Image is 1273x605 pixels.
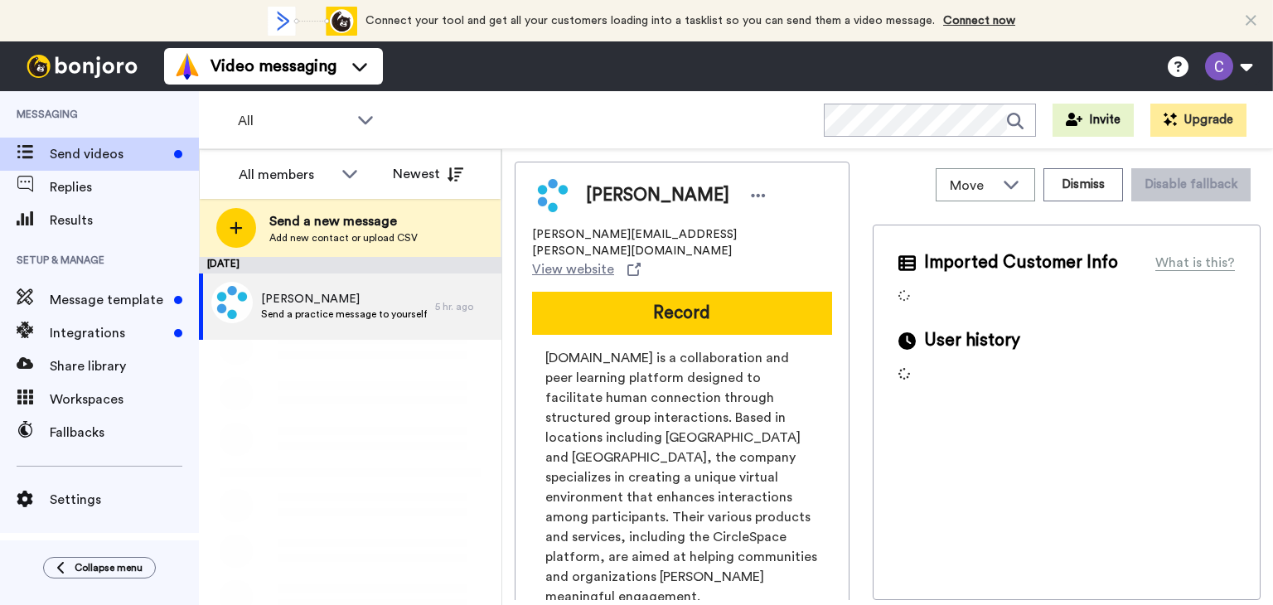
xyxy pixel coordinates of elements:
[950,176,995,196] span: Move
[50,144,167,164] span: Send videos
[532,292,832,335] button: Record
[924,250,1118,275] span: Imported Customer Info
[532,175,574,216] img: Image of Cynthia kivland
[269,231,418,244] span: Add new contact or upload CSV
[199,257,501,273] div: [DATE]
[174,53,201,80] img: vm-color.svg
[380,157,476,191] button: Newest
[50,356,199,376] span: Share library
[50,490,199,510] span: Settings
[586,183,729,208] span: [PERSON_NAME]
[75,561,143,574] span: Collapse menu
[211,282,253,323] img: 38ea53c6-7347-4401-9f5f-a194f02653b6.jpg
[50,290,167,310] span: Message template
[943,15,1015,27] a: Connect now
[1053,104,1134,137] button: Invite
[1043,168,1123,201] button: Dismiss
[50,211,199,230] span: Results
[1150,104,1246,137] button: Upgrade
[50,423,199,443] span: Fallbacks
[50,323,167,343] span: Integrations
[239,165,333,185] div: All members
[532,259,614,279] span: View website
[532,259,641,279] a: View website
[269,211,418,231] span: Send a new message
[266,7,357,36] div: animation
[532,226,832,259] span: [PERSON_NAME][EMAIL_ADDRESS][PERSON_NAME][DOMAIN_NAME]
[365,15,935,27] span: Connect your tool and get all your customers loading into a tasklist so you can send them a video...
[1155,253,1235,273] div: What is this?
[261,291,427,307] span: [PERSON_NAME]
[50,390,199,409] span: Workspaces
[261,307,427,321] span: Send a practice message to yourself
[924,328,1020,353] span: User history
[435,300,493,313] div: 5 hr. ago
[211,55,336,78] span: Video messaging
[1131,168,1251,201] button: Disable fallback
[50,177,199,197] span: Replies
[20,55,144,78] img: bj-logo-header-white.svg
[238,111,349,131] span: All
[43,557,156,578] button: Collapse menu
